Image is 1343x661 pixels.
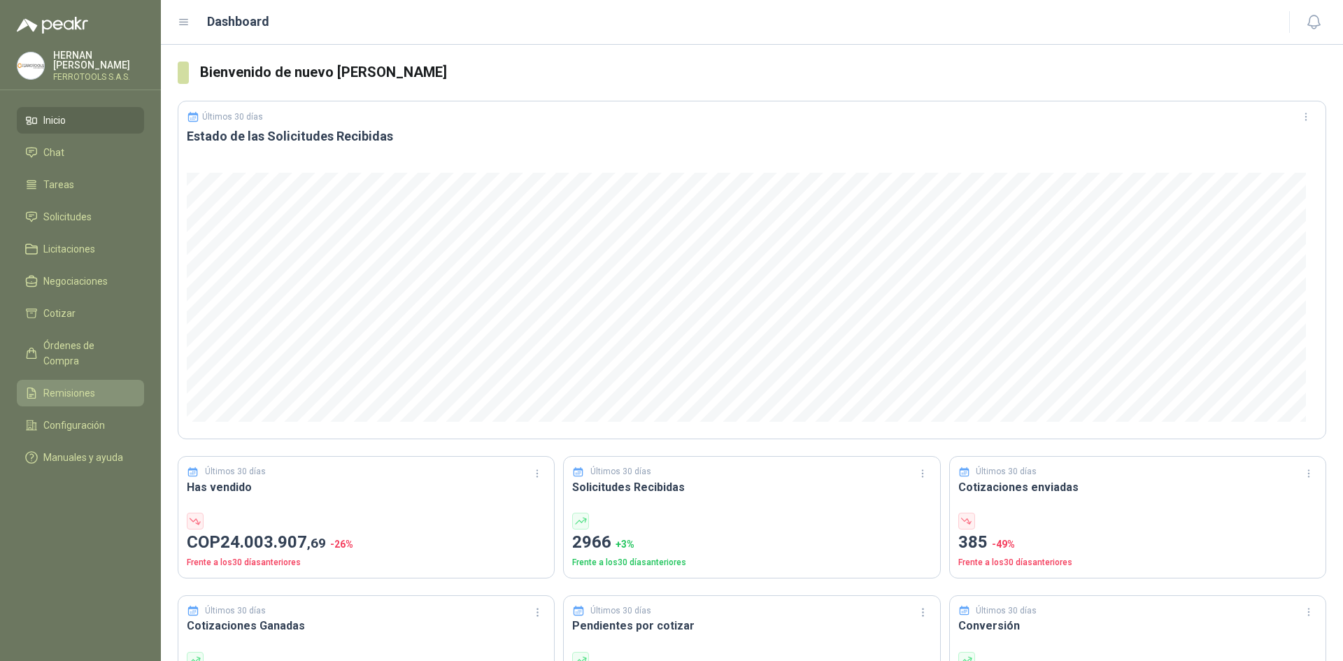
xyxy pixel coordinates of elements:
span: Órdenes de Compra [43,338,131,369]
h3: Has vendido [187,478,546,496]
h3: Conversión [958,617,1317,634]
a: Manuales y ayuda [17,444,144,471]
a: Inicio [17,107,144,134]
h3: Cotizaciones enviadas [958,478,1317,496]
span: Tareas [43,177,74,192]
a: Cotizar [17,300,144,327]
p: Últimos 30 días [205,465,266,478]
p: Frente a los 30 días anteriores [572,556,931,569]
p: HERNAN [PERSON_NAME] [53,50,144,70]
span: Chat [43,145,64,160]
span: -26 % [330,539,353,550]
p: Últimos 30 días [590,465,651,478]
p: Últimos 30 días [202,112,263,122]
p: FERROTOOLS S.A.S. [53,73,144,81]
span: Configuración [43,418,105,433]
span: ,69 [307,535,326,551]
a: Licitaciones [17,236,144,262]
a: Órdenes de Compra [17,332,144,374]
h3: Pendientes por cotizar [572,617,931,634]
img: Logo peakr [17,17,88,34]
p: Últimos 30 días [976,604,1037,618]
a: Chat [17,139,144,166]
h3: Estado de las Solicitudes Recibidas [187,128,1317,145]
span: Licitaciones [43,241,95,257]
h1: Dashboard [207,12,269,31]
p: COP [187,529,546,556]
a: Solicitudes [17,204,144,230]
a: Remisiones [17,380,144,406]
span: Solicitudes [43,209,92,225]
span: 24.003.907 [220,532,326,552]
p: 385 [958,529,1317,556]
p: Últimos 30 días [976,465,1037,478]
p: Frente a los 30 días anteriores [958,556,1317,569]
p: Últimos 30 días [205,604,266,618]
a: Configuración [17,412,144,439]
p: Últimos 30 días [590,604,651,618]
h3: Bienvenido de nuevo [PERSON_NAME] [200,62,1326,83]
h3: Cotizaciones Ganadas [187,617,546,634]
a: Tareas [17,171,144,198]
span: Remisiones [43,385,95,401]
h3: Solicitudes Recibidas [572,478,931,496]
a: Negociaciones [17,268,144,294]
img: Company Logo [17,52,44,79]
p: Frente a los 30 días anteriores [187,556,546,569]
span: + 3 % [616,539,634,550]
p: 2966 [572,529,931,556]
span: Cotizar [43,306,76,321]
span: Inicio [43,113,66,128]
span: -49 % [992,539,1015,550]
span: Negociaciones [43,273,108,289]
span: Manuales y ayuda [43,450,123,465]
